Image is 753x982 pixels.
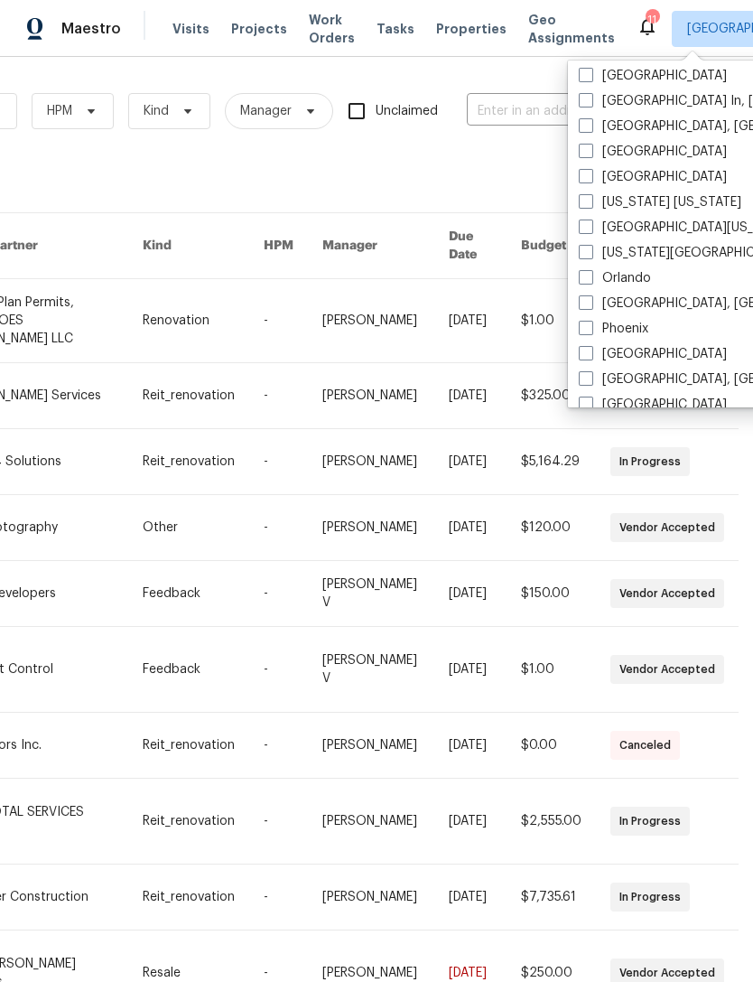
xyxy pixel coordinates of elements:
td: [PERSON_NAME] [308,495,435,561]
label: [US_STATE] [US_STATE] [579,193,741,211]
label: [GEOGRAPHIC_DATA] [579,345,727,363]
td: - [249,495,308,561]
span: Work Orders [309,11,355,47]
th: Kind [128,213,249,279]
td: [PERSON_NAME] [308,429,435,495]
span: Unclaimed [376,102,438,121]
span: Projects [231,20,287,38]
td: [PERSON_NAME] [308,713,435,779]
td: - [249,627,308,713]
td: Reit_renovation [128,713,249,779]
td: [PERSON_NAME] V [308,561,435,627]
div: 11 [646,11,658,29]
td: Other [128,495,249,561]
span: Maestro [61,20,121,38]
td: Renovation [128,279,249,363]
td: Reit_renovation [128,429,249,495]
label: [GEOGRAPHIC_DATA] [579,396,727,414]
label: [GEOGRAPHIC_DATA] [579,67,727,85]
label: [GEOGRAPHIC_DATA] [579,168,727,186]
td: Feedback [128,561,249,627]
td: [PERSON_NAME] [308,779,435,865]
label: [GEOGRAPHIC_DATA] [579,143,727,161]
td: [PERSON_NAME] V [308,627,435,713]
td: Reit_renovation [128,865,249,931]
span: Geo Assignments [528,11,615,47]
input: Enter in an address [467,98,647,126]
span: Tasks [376,23,414,35]
td: - [249,713,308,779]
th: Budget [507,213,596,279]
th: Manager [308,213,435,279]
label: Phoenix [579,320,648,338]
td: [PERSON_NAME] [308,279,435,363]
th: HPM [249,213,308,279]
span: HPM [47,102,72,120]
td: [PERSON_NAME] [308,865,435,931]
span: Kind [144,102,169,120]
td: - [249,429,308,495]
td: - [249,561,308,627]
td: - [249,865,308,931]
span: Properties [436,20,507,38]
td: Reit_renovation [128,779,249,865]
td: - [249,779,308,865]
td: Feedback [128,627,249,713]
td: - [249,363,308,429]
td: Reit_renovation [128,363,249,429]
th: Due Date [434,213,507,279]
td: [PERSON_NAME] [308,363,435,429]
span: Manager [240,102,292,120]
label: Orlando [579,269,651,287]
span: Visits [172,20,209,38]
td: - [249,279,308,363]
